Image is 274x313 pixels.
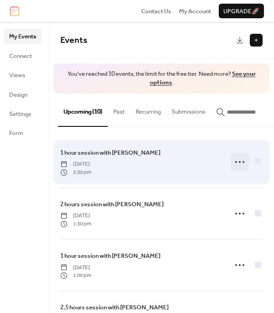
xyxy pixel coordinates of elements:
span: My Account [179,7,211,16]
span: 2:30 pm [60,168,91,177]
span: Events [60,32,87,49]
span: Connect [9,52,32,61]
span: [DATE] [60,160,91,168]
span: Contact Us [141,7,171,16]
button: Submissions [166,94,211,125]
a: 1 hour session with [PERSON_NAME] [60,148,160,158]
button: Upgrade🚀 [219,4,264,18]
a: Connect [4,48,42,63]
a: See your options [150,68,256,89]
span: Form [9,129,23,138]
a: 2.5 hours session with [PERSON_NAME] [60,303,169,313]
a: Design [4,87,42,102]
span: 1:30 pm [60,220,91,228]
button: Recurring [130,94,166,125]
a: Views [4,68,42,82]
a: Contact Us [141,6,171,16]
span: My Events [9,32,36,41]
button: Upcoming (10) [58,94,108,126]
span: [DATE] [60,264,91,272]
span: 1 hour session with [PERSON_NAME] [60,251,160,261]
img: logo [10,6,19,16]
span: 1:00 pm [60,271,91,280]
span: 2.5 hours session with [PERSON_NAME] [60,303,169,312]
span: 1 hour session with [PERSON_NAME] [60,148,160,157]
a: 2 hours session with [PERSON_NAME] [60,199,163,209]
span: You've reached 10 events, the limit for the free tier. Need more? . [63,70,260,87]
a: Settings [4,106,42,121]
span: Views [9,71,25,80]
span: [DATE] [60,212,91,220]
a: 1 hour session with [PERSON_NAME] [60,251,160,261]
button: Past [108,94,130,125]
span: Settings [9,110,31,119]
a: My Events [4,29,42,43]
a: My Account [179,6,211,16]
span: 2 hours session with [PERSON_NAME] [60,200,163,209]
span: Upgrade 🚀 [223,7,259,16]
span: Design [9,90,27,99]
a: Form [4,125,42,140]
